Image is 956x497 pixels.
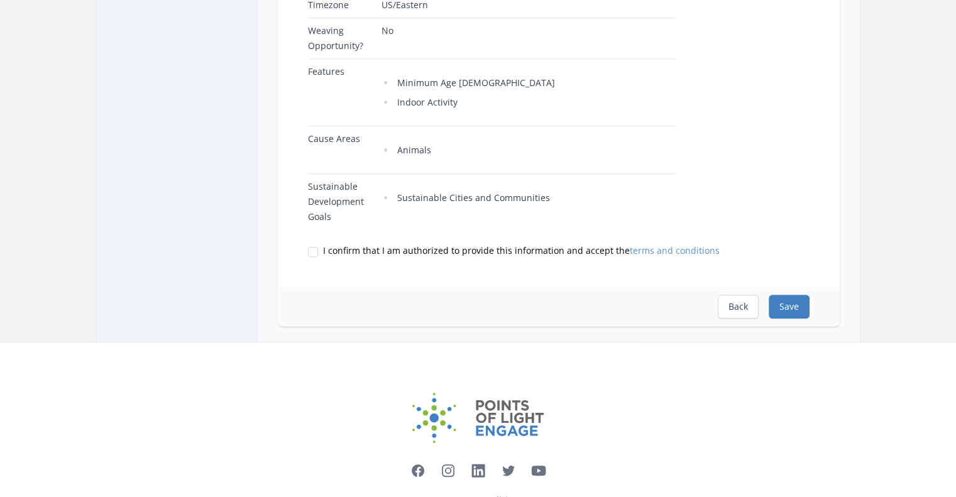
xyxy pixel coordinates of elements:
[376,18,675,59] td: No
[308,18,377,59] td: Weaving Opportunity?
[308,126,377,174] td: Cause Areas
[382,75,675,90] li: Minimum Age [DEMOGRAPHIC_DATA]
[308,174,377,230] td: Sustainable Development Goals
[769,295,810,319] button: Save
[323,244,720,257] span: I confirm that I am authorized to provide this information and accept the
[630,244,720,256] a: terms and conditions
[382,95,675,110] li: Indoor Activity
[308,247,318,257] input: I confirm that I am authorized to provide this information and accept theterms and conditions
[718,295,759,319] button: Back
[308,59,377,126] td: Features
[382,190,675,205] li: Sustainable Cities and Communities
[412,393,544,443] img: Points of Light Engage
[382,143,675,158] li: Animals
